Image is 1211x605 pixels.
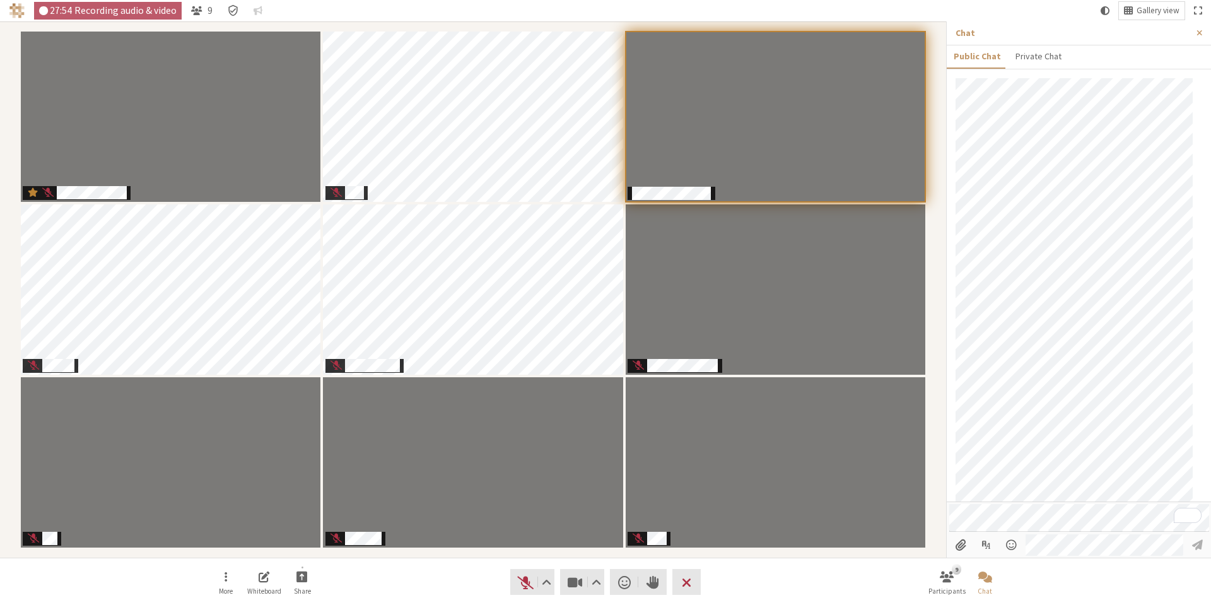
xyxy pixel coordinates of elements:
img: Iotum [9,3,25,18]
button: Public Chat [947,45,1008,68]
span: 9 [208,5,213,16]
button: Audio settings [538,569,554,595]
div: 9 [952,564,961,574]
span: Participants [928,587,966,595]
span: Gallery view [1137,6,1179,16]
button: Send message [1186,534,1209,556]
span: More [219,587,233,595]
button: Show formatting [974,534,998,556]
p: Chat [956,26,1188,40]
span: Recording audio & video [74,5,177,16]
button: Close sidebar [1188,21,1211,45]
button: Send a reaction [610,569,638,595]
button: Change layout [1119,2,1185,20]
span: 27:54 [50,5,72,16]
button: Close chat [968,565,1003,599]
button: Open shared whiteboard [247,565,282,599]
button: Unmute (Alt+A) [510,569,554,595]
div: Audio & video [34,2,182,20]
button: Open participant list [186,2,218,20]
button: Open menu [208,565,243,599]
button: Open menu [1000,534,1024,556]
button: Video setting [588,569,604,595]
div: To enrich screen reader interactions, please activate Accessibility in Grammarly extension settings [949,504,1209,532]
span: Share [294,587,311,595]
button: Start sharing [284,565,320,599]
button: Private Chat [1008,45,1068,68]
button: Using system theme [1096,2,1114,20]
button: Leave meeting [672,569,701,595]
div: Meeting details Encryption enabled [222,2,244,20]
button: Conversation [249,2,267,20]
span: Whiteboard [247,587,281,595]
span: Chat [978,587,992,595]
button: Raise hand [638,569,667,595]
button: Open participant list [929,565,964,599]
button: Fullscreen [1189,2,1207,20]
button: Stop video (Alt+V) [560,569,604,595]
